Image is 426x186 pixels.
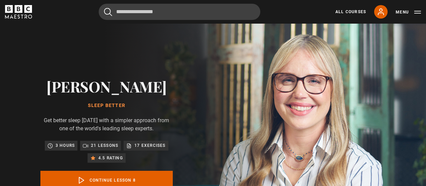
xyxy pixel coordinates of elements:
[91,142,118,149] p: 21 lessons
[56,142,75,149] p: 3 hours
[40,116,173,133] p: Get better sleep [DATE] with a simpler approach from one of the world's leading sleep experts.
[104,8,112,16] button: Submit the search query
[396,9,421,16] button: Toggle navigation
[5,5,32,19] svg: BBC Maestro
[99,4,260,20] input: Search
[98,155,123,161] p: 4.5 rating
[134,142,165,149] p: 17 exercises
[40,78,173,95] h2: [PERSON_NAME]
[335,9,366,15] a: All Courses
[40,103,173,108] h1: Sleep Better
